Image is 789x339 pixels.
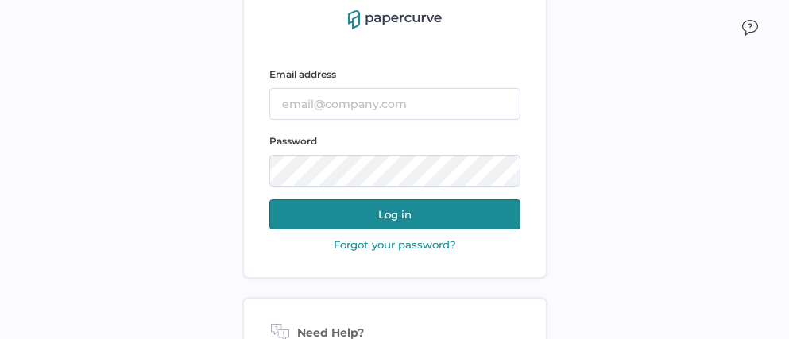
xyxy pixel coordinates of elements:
[348,10,442,29] img: papercurve-logo-colour.7244d18c.svg
[269,199,520,229] button: Log in
[269,135,317,147] span: Password
[269,88,520,120] input: email@company.com
[329,237,461,252] button: Forgot your password?
[269,68,336,80] span: Email address
[742,20,758,36] img: icon_chat.2bd11823.svg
